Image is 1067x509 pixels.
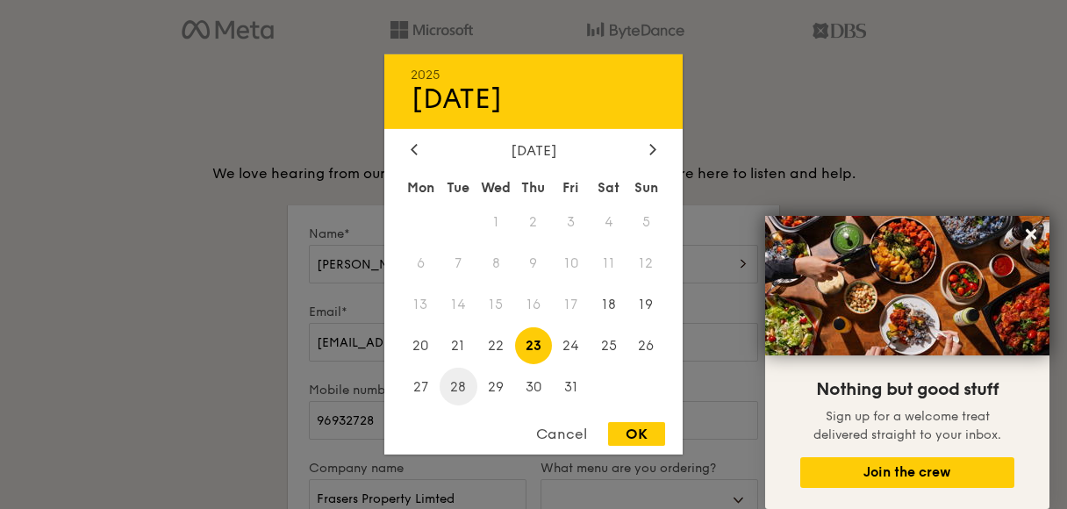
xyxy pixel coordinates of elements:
[411,82,656,116] div: [DATE]
[627,172,665,204] div: Sun
[552,172,590,204] div: Fri
[440,368,477,405] span: 28
[590,326,627,364] span: 25
[440,326,477,364] span: 21
[515,204,553,241] span: 2
[515,286,553,324] span: 16
[515,368,553,405] span: 30
[552,286,590,324] span: 17
[411,142,656,159] div: [DATE]
[519,422,605,446] div: Cancel
[590,286,627,324] span: 18
[440,286,477,324] span: 14
[477,326,515,364] span: 22
[627,286,665,324] span: 19
[411,68,656,82] div: 2025
[590,204,627,241] span: 4
[402,286,440,324] span: 13
[515,326,553,364] span: 23
[800,457,1014,488] button: Join the crew
[608,422,665,446] div: OK
[402,326,440,364] span: 20
[477,245,515,283] span: 8
[402,245,440,283] span: 6
[552,245,590,283] span: 10
[552,326,590,364] span: 24
[402,172,440,204] div: Mon
[1017,220,1045,248] button: Close
[816,379,999,400] span: Nothing but good stuff
[627,326,665,364] span: 26
[477,286,515,324] span: 15
[440,245,477,283] span: 7
[402,368,440,405] span: 27
[627,245,665,283] span: 12
[552,368,590,405] span: 31
[552,204,590,241] span: 3
[627,204,665,241] span: 5
[590,172,627,204] div: Sat
[813,409,1001,442] span: Sign up for a welcome treat delivered straight to your inbox.
[590,245,627,283] span: 11
[515,172,553,204] div: Thu
[440,172,477,204] div: Tue
[477,172,515,204] div: Wed
[477,204,515,241] span: 1
[765,216,1049,355] img: DSC07876-Edit02-Large.jpeg
[515,245,553,283] span: 9
[477,368,515,405] span: 29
